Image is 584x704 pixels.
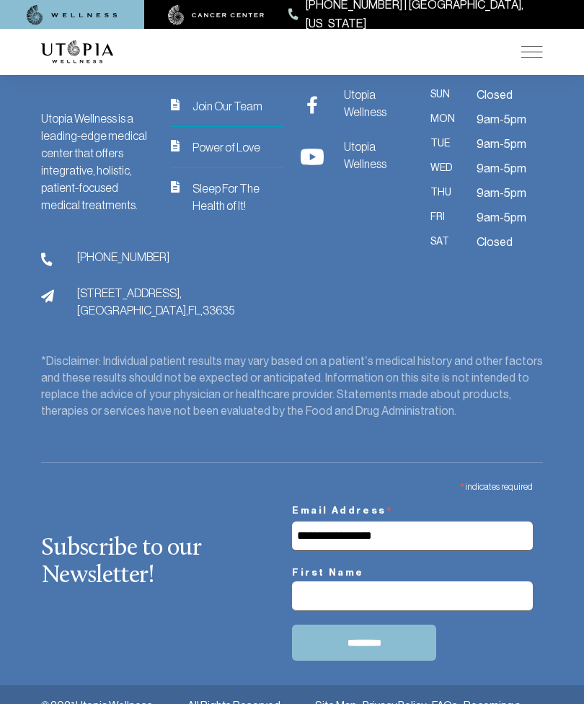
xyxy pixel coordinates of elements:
[171,180,283,214] a: iconSleep For The Health of It!
[292,564,533,581] label: First Name
[193,138,260,156] span: Power of Love
[41,284,154,319] a: address[STREET_ADDRESS],[GEOGRAPHIC_DATA],FL,33635
[41,110,154,214] div: Utopia Wellness is a leading-edge medical center that offers integrative, holistic, patient-focus...
[477,208,526,227] span: 9am-5pm
[430,86,459,105] span: Sun
[430,159,459,178] span: Wed
[301,86,402,120] a: Utopia Wellness Utopia Wellness
[430,233,459,252] span: Sat
[171,140,180,151] img: icon
[477,159,526,178] span: 9am-5pm
[41,40,113,63] img: logo
[430,184,459,203] span: Thu
[171,138,283,156] a: iconPower of Love
[171,97,283,115] a: iconJoin Our Team
[193,97,262,115] span: Join Our Team
[430,208,459,227] span: Fri
[430,135,459,154] span: Tue
[477,135,526,154] span: 9am-5pm
[344,138,402,172] span: Utopia Wellness
[477,110,526,129] span: 9am-5pm
[41,535,292,589] h2: Subscribe to our Newsletter!
[292,475,533,496] div: indicates required
[41,353,543,420] div: *Disclaimer: Individual patient results may vary based on a patient’s medical history and other f...
[41,252,53,267] img: phone
[301,96,324,114] img: Utopia Wellness
[521,46,543,58] img: icon-hamburger
[477,184,526,203] span: 9am-5pm
[171,99,180,110] img: icon
[77,248,169,265] span: [PHONE_NUMBER]
[301,138,402,172] a: Utopia Wellness Utopia Wellness
[27,5,118,25] img: wellness
[77,284,234,319] span: [STREET_ADDRESS], [GEOGRAPHIC_DATA], FL, 33635
[41,248,154,267] a: phone[PHONE_NUMBER]
[168,5,265,25] img: cancer center
[193,180,283,214] span: Sleep For The Health of It!
[41,289,54,303] img: address
[344,86,402,120] span: Utopia Wellness
[301,148,324,166] img: Utopia Wellness
[477,233,513,252] span: Closed
[477,86,513,105] span: Closed
[292,496,533,522] label: Email Address
[171,181,180,193] img: icon
[430,110,459,129] span: Mon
